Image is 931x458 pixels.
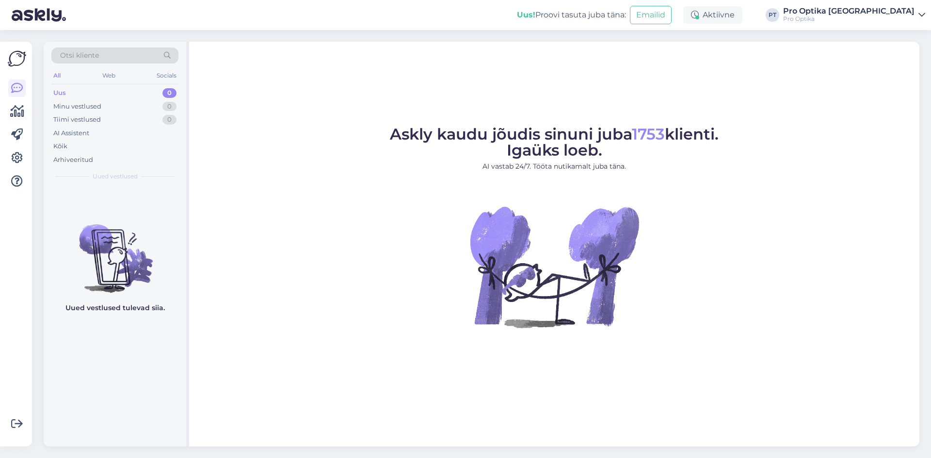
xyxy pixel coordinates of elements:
div: All [51,69,63,82]
span: Uued vestlused [93,172,138,181]
div: Arhiveeritud [53,155,93,165]
div: Web [100,69,117,82]
img: No chats [44,207,186,294]
span: Askly kaudu jõudis sinuni juba klienti. Igaüks loeb. [390,125,719,159]
button: Emailid [630,6,672,24]
div: 0 [162,88,177,98]
img: No Chat active [467,179,642,354]
div: Socials [155,69,178,82]
div: 0 [162,102,177,111]
div: Pro Optika [783,15,915,23]
div: Uus [53,88,66,98]
b: Uus! [517,10,535,19]
p: Uued vestlused tulevad siia. [65,303,165,313]
div: Kõik [53,142,67,151]
div: Aktiivne [683,6,742,24]
p: AI vastab 24/7. Tööta nutikamalt juba täna. [390,161,719,172]
div: PT [766,8,779,22]
div: 0 [162,115,177,125]
div: Minu vestlused [53,102,101,111]
span: Otsi kliente [60,50,99,61]
a: Pro Optika [GEOGRAPHIC_DATA]Pro Optika [783,7,925,23]
div: Proovi tasuta juba täna: [517,9,626,21]
img: Askly Logo [8,49,26,68]
div: Pro Optika [GEOGRAPHIC_DATA] [783,7,915,15]
span: 1753 [632,125,665,143]
div: Tiimi vestlused [53,115,101,125]
div: AI Assistent [53,128,89,138]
